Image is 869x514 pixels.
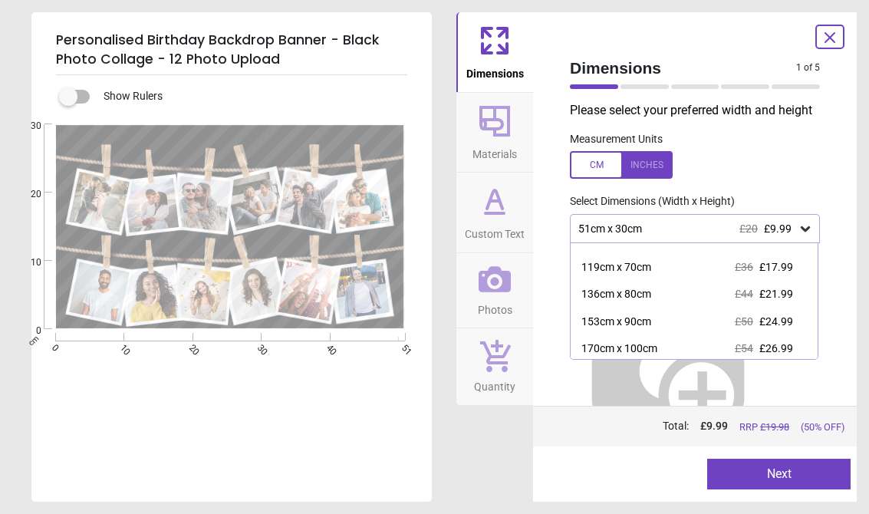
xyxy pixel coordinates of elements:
[12,325,41,338] span: 0
[12,256,41,269] span: 10
[577,222,798,236] div: 51cm x 30cm
[570,132,663,147] label: Measurement Units
[456,253,533,328] button: Photos
[801,420,844,434] span: (50% OFF)
[759,233,793,245] span: £15.99
[759,261,793,273] span: £17.99
[760,421,789,433] span: £ 19.98
[456,173,533,252] button: Custom Text
[796,61,820,74] span: 1 of 5
[456,328,533,405] button: Quantity
[570,57,796,79] span: Dimensions
[456,12,533,92] button: Dimensions
[558,194,735,209] label: Select Dimensions (Width x Height)
[474,372,515,395] span: Quantity
[581,341,657,357] div: 170cm x 100cm
[759,342,793,354] span: £26.99
[570,102,832,119] p: Please select your preferred width and height
[56,25,407,75] h5: Personalised Birthday Backdrop Banner - Black Photo Collage - 12 Photo Upload
[465,219,525,242] span: Custom Text
[739,222,758,235] span: £20
[739,420,789,434] span: RRP
[706,420,728,432] span: 9.99
[764,222,792,235] span: £9.99
[568,419,844,434] div: Total:
[735,233,753,245] span: £32
[12,188,41,201] span: 20
[478,295,512,318] span: Photos
[12,120,41,133] span: 30
[581,315,651,330] div: 153cm x 90cm
[472,140,517,163] span: Materials
[735,342,753,354] span: £54
[581,287,651,302] div: 136cm x 80cm
[570,268,766,464] img: Helper for size comparison
[759,315,793,328] span: £24.99
[735,261,753,273] span: £36
[735,315,753,328] span: £50
[456,93,533,173] button: Materials
[735,288,753,300] span: £44
[700,419,728,434] span: £
[707,459,851,489] button: Next
[466,59,524,82] span: Dimensions
[27,334,41,348] span: cm
[759,288,793,300] span: £21.99
[581,260,651,275] div: 119cm x 70cm
[68,87,432,106] div: Show Rulers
